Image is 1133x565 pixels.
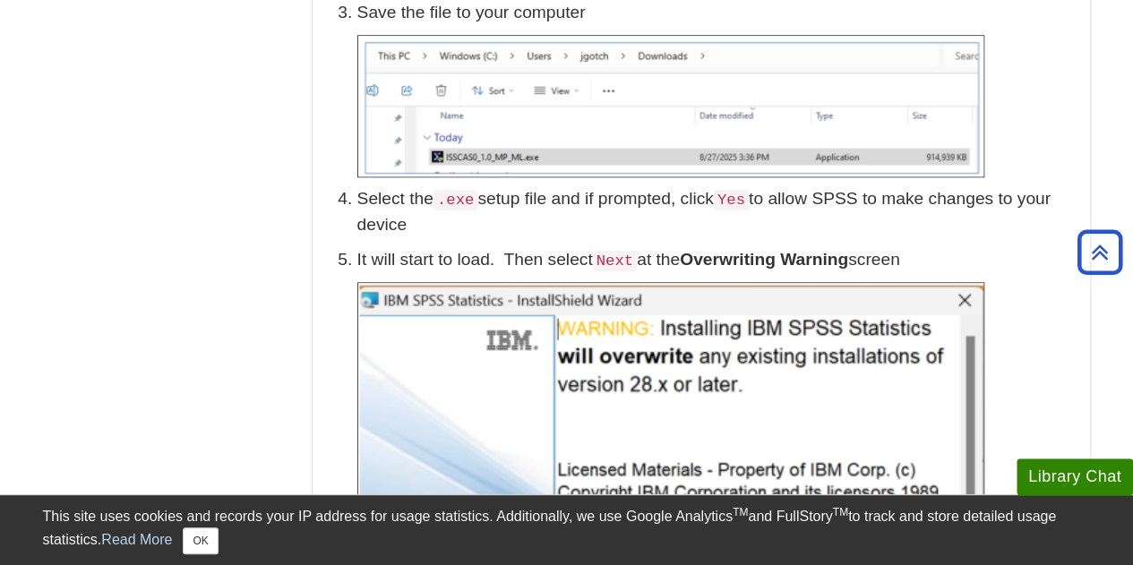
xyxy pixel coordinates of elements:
p: Select the setup file and if prompted, click to allow SPSS to make changes to your device [357,186,1081,238]
a: Read More [101,532,172,547]
div: This site uses cookies and records your IP address for usage statistics. Additionally, we use Goo... [43,506,1091,554]
b: Overwriting Warning [680,250,848,269]
img: 'ISSCASO1.0_MP_ML.exe' is being saved to a folder in the download folder. [357,35,984,177]
code: Next [593,251,637,271]
sup: TM [833,506,848,518]
a: Back to Top [1071,240,1129,264]
sup: TM [733,506,748,518]
button: Close [183,527,218,554]
button: Library Chat [1017,458,1133,495]
code: Yes [714,190,749,210]
p: It will start to load. Then select at the screen [357,247,1081,273]
code: .exe [433,190,477,210]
